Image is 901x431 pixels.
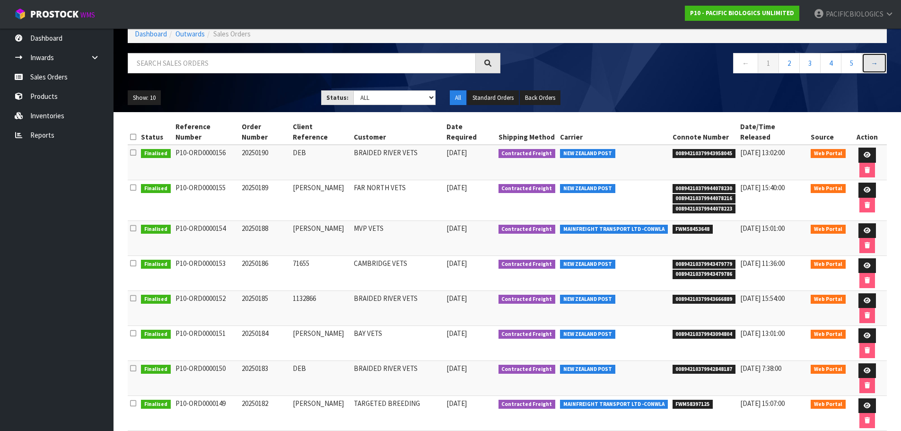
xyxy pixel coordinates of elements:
td: [PERSON_NAME] [290,220,351,255]
td: 20250186 [239,255,290,290]
input: Search sales orders [128,53,476,73]
span: Finalised [141,184,171,194]
span: NEW ZEALAND POST [560,184,615,194]
td: P10-ORD0000156 [173,145,240,180]
td: BRAIDED RIVER VETS [351,145,444,180]
button: All [450,90,466,106]
td: 20250188 [239,220,290,255]
span: Finalised [141,365,171,374]
span: [DATE] [446,224,467,233]
td: P10-ORD0000149 [173,396,240,431]
span: [DATE] 15:01:00 [740,224,785,233]
span: [DATE] 11:36:00 [740,259,785,268]
span: Web Portal [811,149,846,158]
span: 00894210379942848187 [673,365,736,374]
span: NEW ZEALAND POST [560,330,615,339]
td: [PERSON_NAME] [290,396,351,431]
td: BAY VETS [351,325,444,361]
span: Finalised [141,225,171,234]
span: [DATE] [446,183,467,192]
span: Web Portal [811,365,846,374]
th: Status [139,119,173,145]
span: [DATE] [446,294,467,303]
td: BRAIDED RIVER VETS [351,361,444,396]
td: 71655 [290,255,351,290]
span: Contracted Freight [499,365,556,374]
td: 20250190 [239,145,290,180]
td: [PERSON_NAME] [290,325,351,361]
th: Connote Number [670,119,738,145]
a: → [862,53,887,73]
th: Date Required [444,119,496,145]
span: 00894210379943666889 [673,295,736,304]
nav: Page navigation [515,53,887,76]
span: Finalised [141,260,171,269]
span: PACIFICBIOLOGICS [826,9,884,18]
th: Customer [351,119,444,145]
span: Finalised [141,295,171,304]
span: FWM58453648 [673,225,713,234]
span: Contracted Freight [499,330,556,339]
span: Contracted Freight [499,400,556,409]
span: NEW ZEALAND POST [560,365,615,374]
span: Contracted Freight [499,295,556,304]
td: 20250182 [239,396,290,431]
td: P10-ORD0000153 [173,255,240,290]
td: DEB [290,361,351,396]
span: NEW ZEALAND POST [560,260,615,269]
td: MVP VETS [351,220,444,255]
span: Web Portal [811,295,846,304]
td: [PERSON_NAME] [290,180,351,221]
img: cube-alt.png [14,8,26,20]
td: 20250189 [239,180,290,221]
strong: Status: [326,94,349,102]
th: Source [808,119,848,145]
span: Contracted Freight [499,260,556,269]
span: Contracted Freight [499,149,556,158]
span: Web Portal [811,260,846,269]
span: [DATE] [446,399,467,408]
span: 00894210379944078223 [673,204,736,214]
td: 20250185 [239,290,290,325]
span: Web Portal [811,330,846,339]
th: Date/Time Released [738,119,808,145]
span: [DATE] 15:54:00 [740,294,785,303]
th: Client Reference [290,119,351,145]
span: NEW ZEALAND POST [560,295,615,304]
span: Contracted Freight [499,225,556,234]
span: Finalised [141,400,171,409]
span: MAINFREIGHT TRANSPORT LTD -CONWLA [560,400,668,409]
span: Contracted Freight [499,184,556,194]
span: 00894210379944078216 [673,194,736,203]
td: P10-ORD0000151 [173,325,240,361]
span: 00894210379943094804 [673,330,736,339]
span: [DATE] 15:07:00 [740,399,785,408]
a: 5 [841,53,862,73]
span: Finalised [141,149,171,158]
a: 4 [820,53,841,73]
span: NEW ZEALAND POST [560,149,615,158]
button: Show: 10 [128,90,161,106]
td: CAMBRIDGE VETS [351,255,444,290]
td: TARGETED BREEDING [351,396,444,431]
th: Action [848,119,887,145]
td: FAR NORTH VETS [351,180,444,221]
span: [DATE] [446,364,467,373]
a: ← [733,53,758,73]
th: Shipping Method [496,119,558,145]
span: [DATE] [446,329,467,338]
td: 1132866 [290,290,351,325]
th: Reference Number [173,119,240,145]
td: P10-ORD0000150 [173,361,240,396]
th: Order Number [239,119,290,145]
a: 1 [758,53,779,73]
span: [DATE] [446,259,467,268]
td: 20250184 [239,325,290,361]
span: 00894210379943479779 [673,260,736,269]
a: Outwards [175,29,205,38]
td: DEB [290,145,351,180]
span: Web Portal [811,225,846,234]
span: FWM58397125 [673,400,713,409]
span: [DATE] [446,148,467,157]
span: 00894210379943479786 [673,270,736,279]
